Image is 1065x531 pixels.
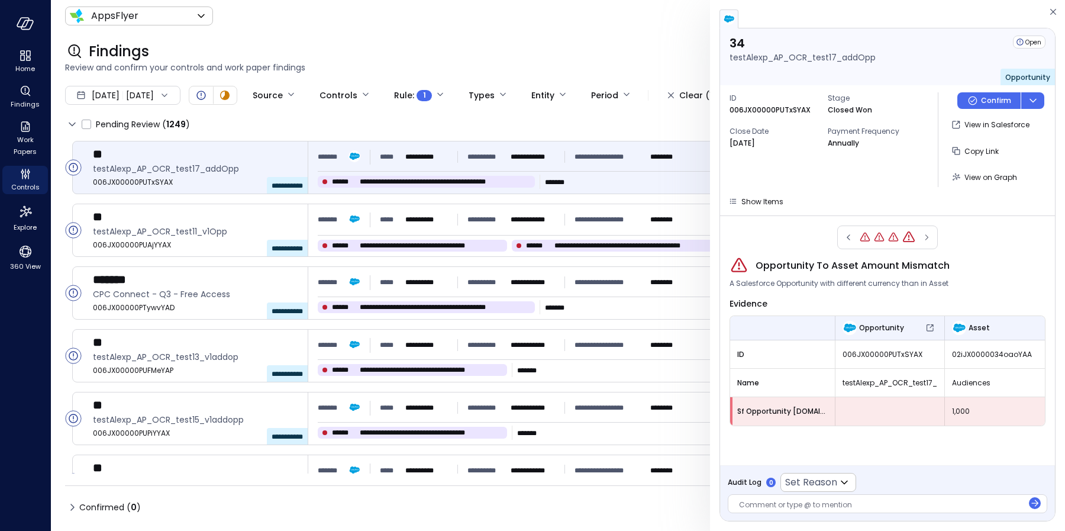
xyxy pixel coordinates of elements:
[730,36,876,51] p: 34
[679,88,717,103] div: Clear (1)
[1005,72,1050,82] span: Opportunity
[70,9,84,23] img: Icon
[887,231,899,243] div: Opportunity To Asset Payment Terms Mismatch
[65,473,82,490] div: Open
[724,194,788,208] button: Show Items
[828,104,872,116] p: Closed Won
[730,51,876,64] p: testAlexp_AP_OCR_test17_addOpp
[2,166,48,194] div: Controls
[93,427,298,439] span: 006JX00000PUPiYYAX
[96,115,190,134] span: Pending Review
[93,365,298,376] span: 006JX00000PUFMeYAP
[964,172,1017,182] span: View on Graph
[79,498,141,517] span: Confirmed
[127,501,141,514] div: ( )
[658,85,726,105] button: Clear (1)
[859,231,871,243] div: Opportunity To Asset Payment Terms Mismatch
[730,104,811,116] p: 006JX00000PUTxSYAX
[723,13,735,25] img: salesforce
[981,95,1011,107] p: Confirm
[194,88,208,102] div: Open
[2,118,48,159] div: Work Papers
[964,119,1029,131] p: View in Salesforce
[93,350,298,363] span: testAlexp_AP_OCR_test13_v1addop
[10,260,41,272] span: 360 View
[964,146,999,156] span: Copy Link
[7,134,43,157] span: Work Papers
[741,197,783,207] span: Show Items
[2,83,48,111] div: Findings
[2,201,48,234] div: Explore
[166,118,186,130] span: 1249
[218,88,232,102] div: In Progress
[93,176,298,188] span: 006JX00000PUTxSYAX
[2,242,48,273] div: 360 View
[859,322,904,334] span: Opportunity
[131,501,137,513] span: 0
[319,85,357,105] div: Controls
[728,477,761,488] span: Audit Log
[828,92,916,104] span: Stage
[93,288,298,301] span: CPC Connect - Q3 - Free Access
[93,239,298,251] span: 006JX00000PUAjYYAX
[65,159,82,176] div: Open
[65,285,82,301] div: Open
[93,225,298,238] span: testAlexp_AP_OCR_test11_v1Opp
[756,259,950,273] span: Opportunity To Asset Amount Mismatch
[952,349,1038,361] span: 02iJX0000034oaoYAA
[969,322,990,334] span: Asset
[253,85,283,105] div: Source
[730,92,818,104] span: ID
[843,321,857,335] img: Opportunity
[531,85,554,105] div: Entity
[11,181,40,193] span: Controls
[948,115,1034,135] button: View in Salesforce
[737,349,828,361] span: ID
[65,61,1051,74] span: Review and confirm your controls and work paper findings
[1021,92,1044,109] button: dropdown-icon-button
[394,85,432,105] div: Rule :
[2,47,48,76] div: Home
[730,137,755,149] p: [DATE]
[948,167,1022,187] button: View on Graph
[828,125,916,137] span: Payment Frequency
[828,137,859,149] p: Annually
[93,302,298,314] span: 006JX00000PTywvYAD
[92,89,120,102] span: [DATE]
[730,298,767,310] span: Evidence
[91,9,138,23] p: AppsFlyer
[14,221,37,233] span: Explore
[93,162,298,175] span: testAlexp_AP_OCR_test17_addOpp
[15,63,35,75] span: Home
[785,475,837,490] p: Set Reason
[93,413,298,426] span: testAlexp_AP_OCR_test15_v1addopp
[843,349,937,361] span: 006JX00000PUTxSYAX
[957,92,1044,109] div: Button group with a nested menu
[162,118,190,131] div: ( )
[65,222,82,239] div: Open
[11,98,40,110] span: Findings
[737,406,828,417] span: Sf Opportunity [DOMAIN_NAME] Price
[952,377,1038,389] span: Audiences
[952,321,966,335] img: Asset
[591,85,618,105] div: Period
[65,347,82,364] div: Open
[769,478,773,487] p: 0
[730,125,818,137] span: Close Date
[89,42,149,61] span: Findings
[952,406,1038,417] span: 1,000
[423,89,426,101] span: 1
[730,278,948,289] span: A Salesforce Opportunity with different currency than in Asset
[873,231,885,243] div: Opportunity To Asset Amount Mismatch
[65,410,82,427] div: Open
[469,85,495,105] div: Types
[737,377,828,389] span: Name
[957,92,1021,109] button: Confirm
[843,377,937,389] span: testAlexp_AP_OCR_test17_addOpp
[948,141,1003,161] button: Copy Link
[902,230,916,244] div: Opportunity To Asset Amount Mismatch
[1013,36,1045,49] div: Open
